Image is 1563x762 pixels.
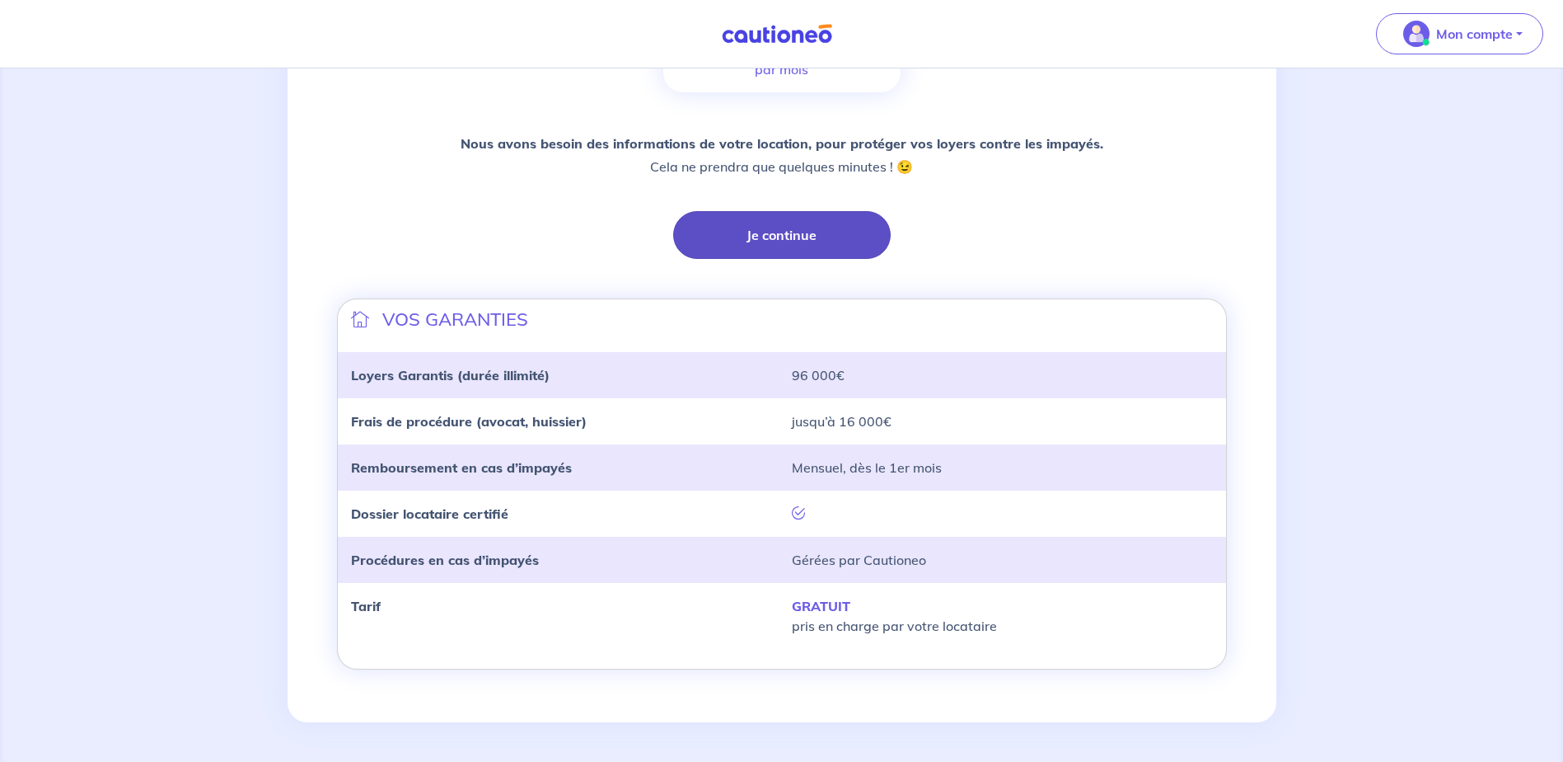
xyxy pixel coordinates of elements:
[792,598,850,614] strong: GRATUIT
[351,598,381,614] strong: Tarif
[461,135,1103,152] strong: Nous avons besoin des informations de votre location, pour protéger vos loyers contre les impayés.
[792,365,1213,385] p: 96 000€
[351,552,539,568] strong: Procédures en cas d’impayés
[1403,21,1430,47] img: illu_account_valid_menu.svg
[351,413,587,430] strong: Frais de procédure (avocat, huissier)
[351,367,550,383] strong: Loyers Garantis (durée illimité)
[382,306,528,332] p: VOS GARANTIES
[461,132,1103,178] p: Cela ne prendra que quelques minutes ! 😉
[1436,24,1513,44] p: Mon compte
[351,506,508,522] strong: Dossier locataire certifié
[715,24,839,45] img: Cautioneo
[792,412,1213,431] p: jusqu’à 16 000€
[792,596,1213,636] p: pris en charge par votre locataire
[1376,13,1543,54] button: illu_account_valid_menu.svgMon compte
[351,459,572,476] strong: Remboursement en cas d’impayés
[673,211,891,259] button: Je continue
[792,550,1213,570] p: Gérées par Cautioneo
[792,458,1213,477] p: Mensuel, dès le 1er mois
[755,59,808,79] p: par mois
